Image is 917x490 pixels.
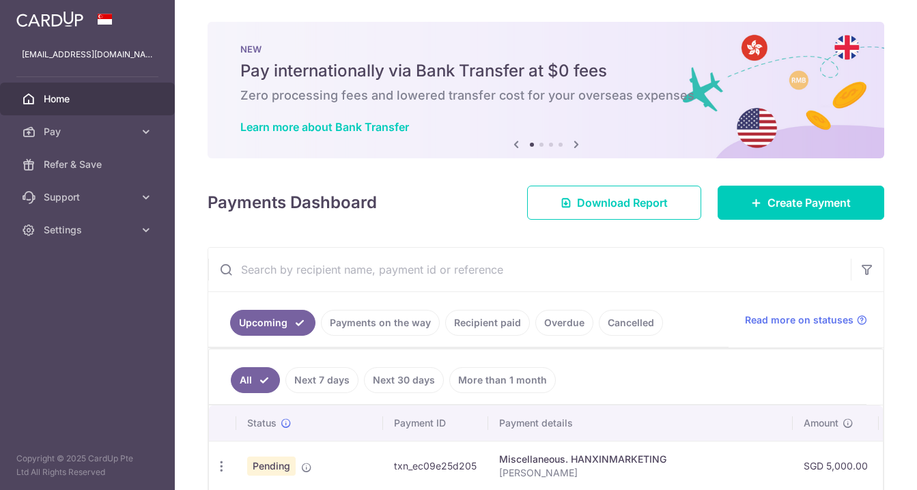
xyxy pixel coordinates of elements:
[449,367,556,393] a: More than 1 month
[44,92,134,106] span: Home
[44,158,134,171] span: Refer & Save
[240,87,851,104] h6: Zero processing fees and lowered transfer cost for your overseas expenses
[208,22,884,158] img: Bank transfer banner
[499,466,782,480] p: [PERSON_NAME]
[44,223,134,237] span: Settings
[599,310,663,336] a: Cancelled
[22,48,153,61] p: [EMAIL_ADDRESS][DOMAIN_NAME]
[44,125,134,139] span: Pay
[208,248,851,291] input: Search by recipient name, payment id or reference
[240,120,409,134] a: Learn more about Bank Transfer
[745,313,867,327] a: Read more on statuses
[321,310,440,336] a: Payments on the way
[577,194,668,211] span: Download Report
[247,416,277,430] span: Status
[285,367,358,393] a: Next 7 days
[445,310,530,336] a: Recipient paid
[231,367,280,393] a: All
[16,11,83,27] img: CardUp
[488,405,793,441] th: Payment details
[499,452,782,466] div: Miscellaneous. HANXINMARKETING
[44,190,134,204] span: Support
[247,457,296,476] span: Pending
[535,310,593,336] a: Overdue
[804,416,838,430] span: Amount
[240,44,851,55] p: NEW
[208,190,377,215] h4: Payments Dashboard
[767,194,851,211] span: Create Payment
[527,186,701,220] a: Download Report
[230,310,315,336] a: Upcoming
[383,405,488,441] th: Payment ID
[718,186,884,220] a: Create Payment
[240,60,851,82] h5: Pay internationally via Bank Transfer at $0 fees
[364,367,444,393] a: Next 30 days
[745,313,853,327] span: Read more on statuses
